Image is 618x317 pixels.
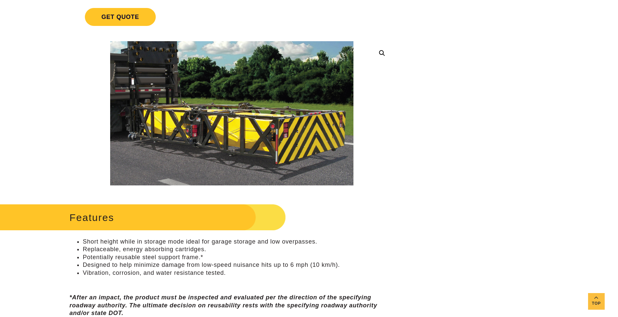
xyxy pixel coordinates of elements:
[588,300,605,307] span: Top
[83,246,394,253] li: Replaceable, energy absorbing cartridges.
[85,8,156,26] span: Get Quote
[588,293,605,310] a: Top
[83,261,394,269] li: Designed to help minimize damage from low-speed nuisance hits up to 6 mph (10 km/h).
[83,269,394,277] li: Vibration, corrosion, and water resistance tested.
[70,294,377,316] em: *After an impact, the product must be inspected and evaluated per the direction of the specifying...
[83,238,394,246] li: Short height while in storage mode ideal for garage storage and low overpasses.
[83,254,394,261] li: Potentially reusable steel support frame.*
